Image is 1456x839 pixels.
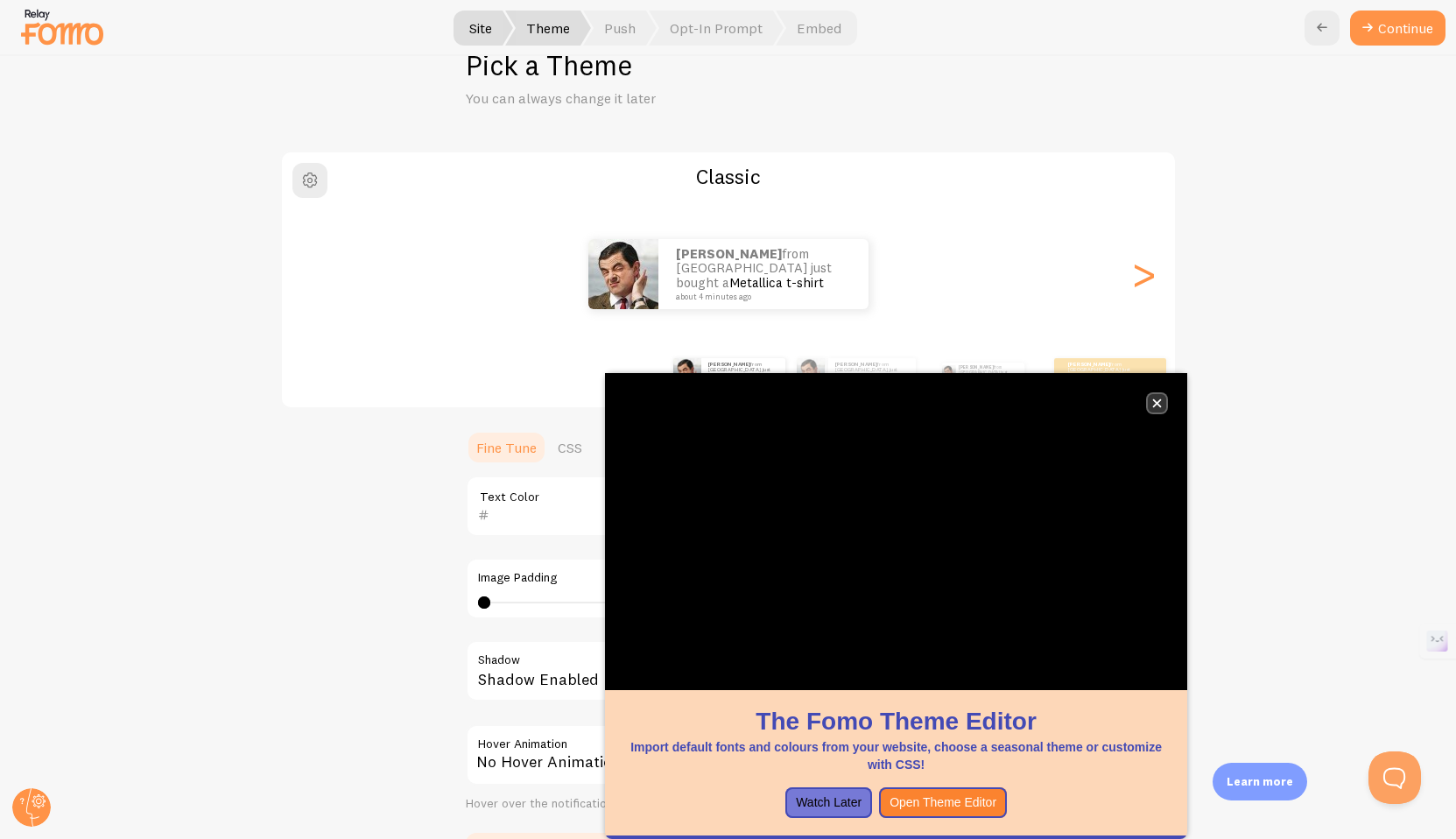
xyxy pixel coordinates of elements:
[708,361,750,368] strong: [PERSON_NAME]
[673,358,701,386] img: Fomo
[466,796,991,812] div: Hover over the notification for preview
[1148,394,1166,412] button: close,
[1213,763,1307,800] div: Learn more
[626,738,1166,773] p: Import default fonts and colours from your website, choose a seasonal theme or customize with CSS!
[478,570,979,586] label: Image Padding
[466,724,991,786] div: No Hover Animation
[18,4,106,49] img: fomo-relay-logo-orange.svg
[1068,361,1110,368] strong: [PERSON_NAME]
[605,373,1187,839] div: The Fomo Theme EditorImport default fonts and colours from your website, choose a seasonal theme ...
[785,787,872,819] button: Watch Later
[835,361,909,383] p: from [GEOGRAPHIC_DATA] just bought a
[708,361,778,383] p: from [GEOGRAPHIC_DATA] just bought a
[856,372,894,379] a: Metallica t-shirt
[797,358,825,386] img: Fomo
[1133,211,1154,337] div: Next slide
[879,787,1007,819] button: Open Theme Editor
[941,365,955,379] img: Fomo
[282,163,1175,190] h2: Classic
[466,47,991,83] h1: Pick a Theme
[1227,773,1293,790] p: Learn more
[835,361,877,368] strong: [PERSON_NAME]
[466,640,991,704] div: Shadow Enabled
[676,293,846,301] small: about 4 minutes ago
[959,364,994,370] strong: [PERSON_NAME]
[676,245,782,262] strong: [PERSON_NAME]
[676,247,851,301] p: from [GEOGRAPHIC_DATA] just bought a
[547,430,593,465] a: CSS
[626,704,1166,738] h1: The Fomo Theme Editor
[729,274,824,291] a: Metallica t-shirt
[1089,372,1127,379] a: Metallica t-shirt
[1068,361,1138,383] p: from [GEOGRAPHIC_DATA] just bought a
[466,430,547,465] a: Fine Tune
[588,239,658,309] img: Fomo
[1368,751,1421,804] iframe: To enrich screen reader interactions, please activate Accessibility in Grammarly extension settings
[959,363,1017,382] p: from [GEOGRAPHIC_DATA] just bought a
[466,88,886,109] p: You can always change it later
[729,372,767,379] a: Metallica t-shirt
